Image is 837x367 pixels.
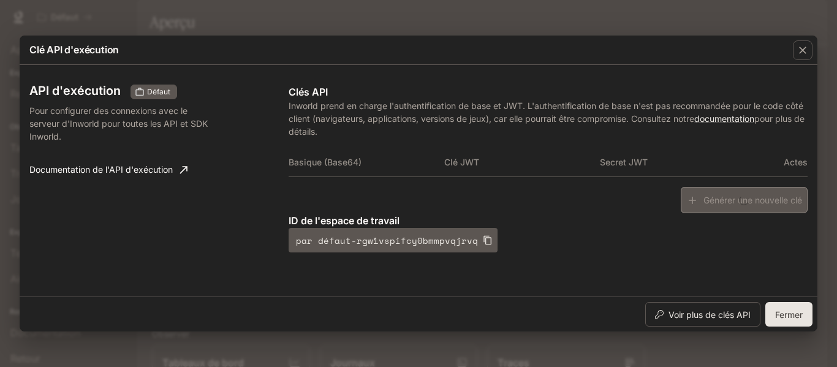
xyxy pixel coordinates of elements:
[29,164,173,175] font: Documentation de l'API d'exécution
[600,157,648,168] font: Secret JWT
[765,302,812,327] button: Fermer
[289,157,362,168] font: Basique (Base64)
[147,87,170,96] font: Défaut
[289,228,498,252] button: par défaut-rgw1vspifcy0bmmpvqjrvq
[289,100,803,124] font: Inworld prend en charge l'authentification de base et JWT. L'authentification de base n'est pas r...
[775,309,803,320] font: Fermer
[29,44,119,56] font: Clé API d'exécution
[296,234,478,247] font: par défaut-rgw1vspifcy0bmmpvqjrvq
[668,309,751,320] font: Voir plus de clés API
[25,157,192,182] a: Documentation de l'API d'exécution
[29,83,121,98] font: API d'exécution
[784,157,808,168] font: Actes
[289,86,328,98] font: Clés API
[131,85,177,99] div: Ces clés s'appliqueront uniquement à votre espace de travail actuel
[645,302,760,327] button: Voir plus de clés API
[444,157,479,168] font: Clé JWT
[29,105,208,142] font: Pour configurer des connexions avec le serveur d'Inworld pour toutes les API et SDK Inworld.
[694,113,754,124] a: documentation
[289,113,805,137] font: pour plus de détails.
[289,214,400,227] font: ID de l'espace de travail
